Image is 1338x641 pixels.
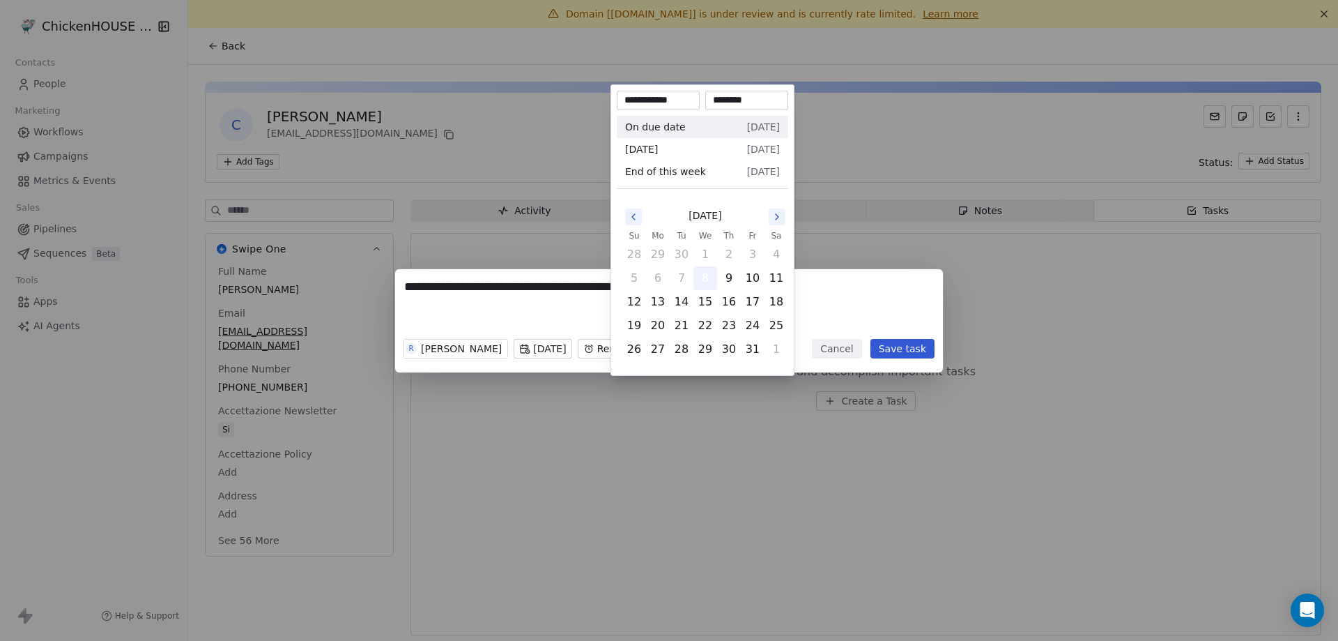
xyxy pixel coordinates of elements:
span: [DATE] [625,142,658,156]
button: Monday, October 6th, 2025 [647,267,669,289]
table: October 2025 [622,229,788,361]
button: Sunday, October 19th, 2025 [623,315,645,337]
button: Go to the Next Month [769,209,785,225]
th: Monday [646,229,670,243]
button: Thursday, October 30th, 2025 [718,338,740,361]
span: [DATE] [747,142,780,156]
button: Wednesday, October 15th, 2025 [694,291,716,313]
button: Friday, October 31st, 2025 [741,338,764,361]
button: Sunday, October 12th, 2025 [623,291,645,313]
button: Friday, October 24th, 2025 [741,315,764,337]
button: Today, Wednesday, October 8th, 2025, selected [694,267,716,289]
button: Sunday, October 26th, 2025 [623,338,645,361]
button: Sunday, September 28th, 2025 [623,243,645,266]
button: Saturday, October 18th, 2025 [765,291,787,313]
button: Monday, October 27th, 2025 [647,338,669,361]
th: Friday [741,229,764,243]
button: Sunday, October 5th, 2025 [623,267,645,289]
button: Friday, October 3rd, 2025 [741,243,764,266]
th: Thursday [717,229,741,243]
th: Tuesday [670,229,693,243]
button: Thursday, October 16th, 2025 [718,291,740,313]
button: Thursday, October 2nd, 2025 [718,243,740,266]
span: [DATE] [689,209,721,223]
span: End of this week [625,165,706,179]
button: Friday, October 17th, 2025 [741,291,764,313]
th: Sunday [622,229,646,243]
button: Saturday, October 4th, 2025 [765,243,787,266]
button: Monday, September 29th, 2025 [647,243,669,266]
button: Saturday, October 11th, 2025 [765,267,787,289]
span: [DATE] [747,120,780,134]
button: Wednesday, October 22nd, 2025 [694,315,716,337]
th: Saturday [764,229,788,243]
button: Thursday, October 9th, 2025 [718,267,740,289]
button: Go to the Previous Month [625,209,642,225]
button: Tuesday, October 28th, 2025 [670,338,693,361]
button: Saturday, November 1st, 2025 [765,338,787,361]
button: Thursday, October 23rd, 2025 [718,315,740,337]
th: Wednesday [693,229,717,243]
button: Tuesday, October 7th, 2025 [670,267,693,289]
span: On due date [625,120,686,134]
span: [DATE] [747,165,780,179]
button: Wednesday, October 29th, 2025 [694,338,716,361]
button: Monday, October 20th, 2025 [647,315,669,337]
button: Monday, October 13th, 2025 [647,291,669,313]
button: Tuesday, September 30th, 2025 [670,243,693,266]
button: Tuesday, October 21st, 2025 [670,315,693,337]
button: Wednesday, October 1st, 2025 [694,243,716,266]
button: Saturday, October 25th, 2025 [765,315,787,337]
button: Tuesday, October 14th, 2025 [670,291,693,313]
button: Friday, October 10th, 2025 [741,267,764,289]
